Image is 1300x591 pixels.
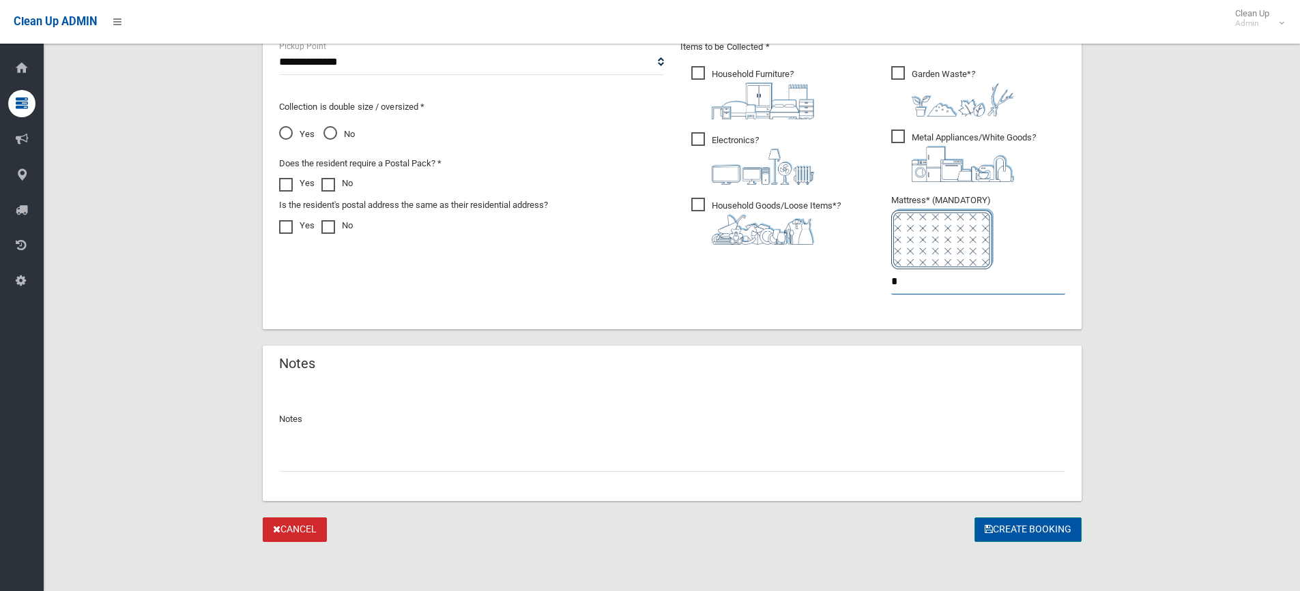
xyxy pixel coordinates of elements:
span: Electronics [691,132,814,185]
p: Items to be Collected * [680,39,1065,55]
i: ? [712,135,814,185]
img: 394712a680b73dbc3d2a6a3a7ffe5a07.png [712,149,814,185]
a: Cancel [263,517,327,543]
i: ? [712,69,814,119]
i: ? [712,200,841,245]
label: Yes [279,217,315,234]
img: e7408bece873d2c1783593a074e5cb2f.png [891,209,994,269]
img: b13cc3517677393f34c0a387616ef184.png [712,214,814,245]
span: Metal Appliances/White Goods [891,130,1036,182]
span: Household Goods/Loose Items* [691,198,841,245]
p: Notes [279,411,1065,427]
img: aa9efdbe659d29b613fca23ba79d85cb.png [712,82,814,119]
i: ? [912,69,1014,117]
span: Clean Up ADMIN [14,15,97,28]
i: ? [912,132,1036,182]
label: Is the resident's postal address the same as their residential address? [279,197,548,213]
label: Does the resident require a Postal Pack? * [279,155,442,172]
img: 36c1b0289cb1767239cdd3de9e694f19.png [912,146,1014,182]
label: Yes [279,175,315,192]
small: Admin [1235,18,1269,29]
span: Garden Waste* [891,66,1014,117]
label: No [321,175,353,192]
label: No [321,217,353,234]
span: Household Furniture [691,66,814,119]
button: Create Booking [974,517,1082,543]
header: Notes [263,350,332,377]
span: No [323,126,355,142]
span: Mattress* (MANDATORY) [891,195,1065,269]
img: 4fd8a5c772b2c999c83690221e5242e0.png [912,82,1014,117]
span: Clean Up [1228,8,1283,29]
p: Collection is double size / oversized * [279,99,664,115]
span: Yes [279,126,315,142]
